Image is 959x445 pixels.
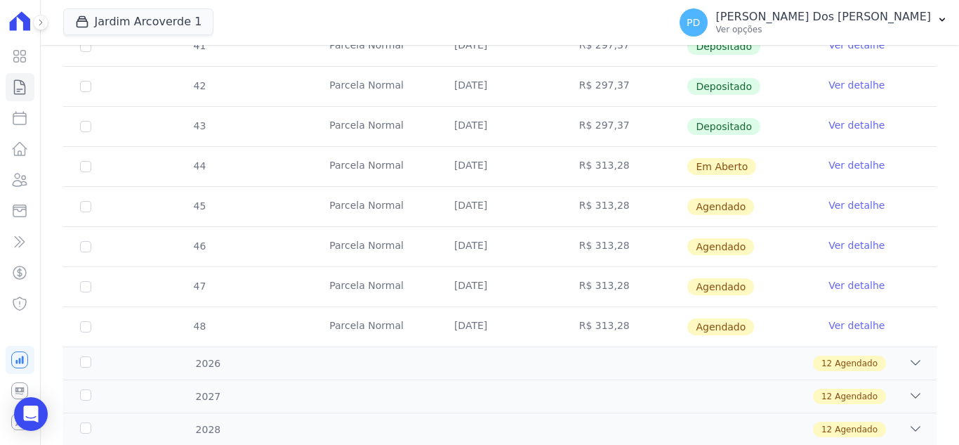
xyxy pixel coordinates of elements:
td: Parcela Normal [312,267,437,307]
td: [DATE] [437,187,562,226]
td: R$ 313,28 [562,187,687,226]
input: default [80,281,91,292]
td: Parcela Normal [312,147,437,186]
span: 12 [821,423,832,436]
td: R$ 297,37 [562,67,687,106]
span: Agendado [687,318,754,335]
span: 41 [192,40,206,51]
td: Parcela Normal [312,227,437,266]
input: default [80,321,91,333]
button: Jardim Arcoverde 1 [63,8,214,35]
a: Ver detalhe [828,238,885,252]
span: Depositado [687,118,760,135]
input: Só é possível selecionar pagamentos em aberto [80,121,91,132]
td: [DATE] [437,107,562,146]
span: Agendado [835,423,878,436]
td: R$ 313,28 [562,147,687,186]
a: Ver detalhe [828,278,885,292]
input: Só é possível selecionar pagamentos em aberto [80,81,91,92]
span: Agendado [835,357,878,370]
input: default [80,201,91,212]
span: 12 [821,390,832,403]
td: Parcela Normal [312,307,437,347]
span: Depositado [687,78,760,95]
button: PD [PERSON_NAME] Dos [PERSON_NAME] Ver opções [668,3,959,42]
a: Ver detalhe [828,118,885,132]
div: Open Intercom Messenger [14,397,48,431]
td: [DATE] [437,227,562,266]
span: 45 [192,200,206,212]
span: 43 [192,120,206,131]
span: 47 [192,280,206,292]
td: [DATE] [437,67,562,106]
span: Em Aberto [687,158,756,175]
span: PD [687,18,700,27]
td: Parcela Normal [312,187,437,226]
td: Parcela Normal [312,27,437,66]
span: Agendado [835,390,878,403]
span: 12 [821,357,832,370]
span: Agendado [687,278,754,295]
span: Agendado [687,198,754,215]
a: Ver detalhe [828,198,885,212]
input: default [80,161,91,172]
td: R$ 313,28 [562,227,687,266]
p: Ver opções [716,24,931,35]
span: Agendado [687,238,754,255]
td: R$ 313,28 [562,307,687,347]
td: Parcela Normal [312,67,437,106]
td: [DATE] [437,267,562,307]
span: 44 [192,160,206,172]
a: Ver detalhe [828,158,885,172]
p: [PERSON_NAME] Dos [PERSON_NAME] [716,10,931,24]
a: Ver detalhe [828,38,885,52]
td: R$ 313,28 [562,267,687,307]
input: default [80,241,91,252]
td: [DATE] [437,307,562,347]
td: R$ 297,37 [562,107,687,146]
span: 46 [192,240,206,252]
input: Só é possível selecionar pagamentos em aberto [80,41,91,52]
span: 48 [192,321,206,332]
td: [DATE] [437,147,562,186]
td: [DATE] [437,27,562,66]
td: R$ 297,37 [562,27,687,66]
span: 42 [192,80,206,91]
span: Depositado [687,38,760,55]
a: Ver detalhe [828,318,885,333]
a: Ver detalhe [828,78,885,92]
td: Parcela Normal [312,107,437,146]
